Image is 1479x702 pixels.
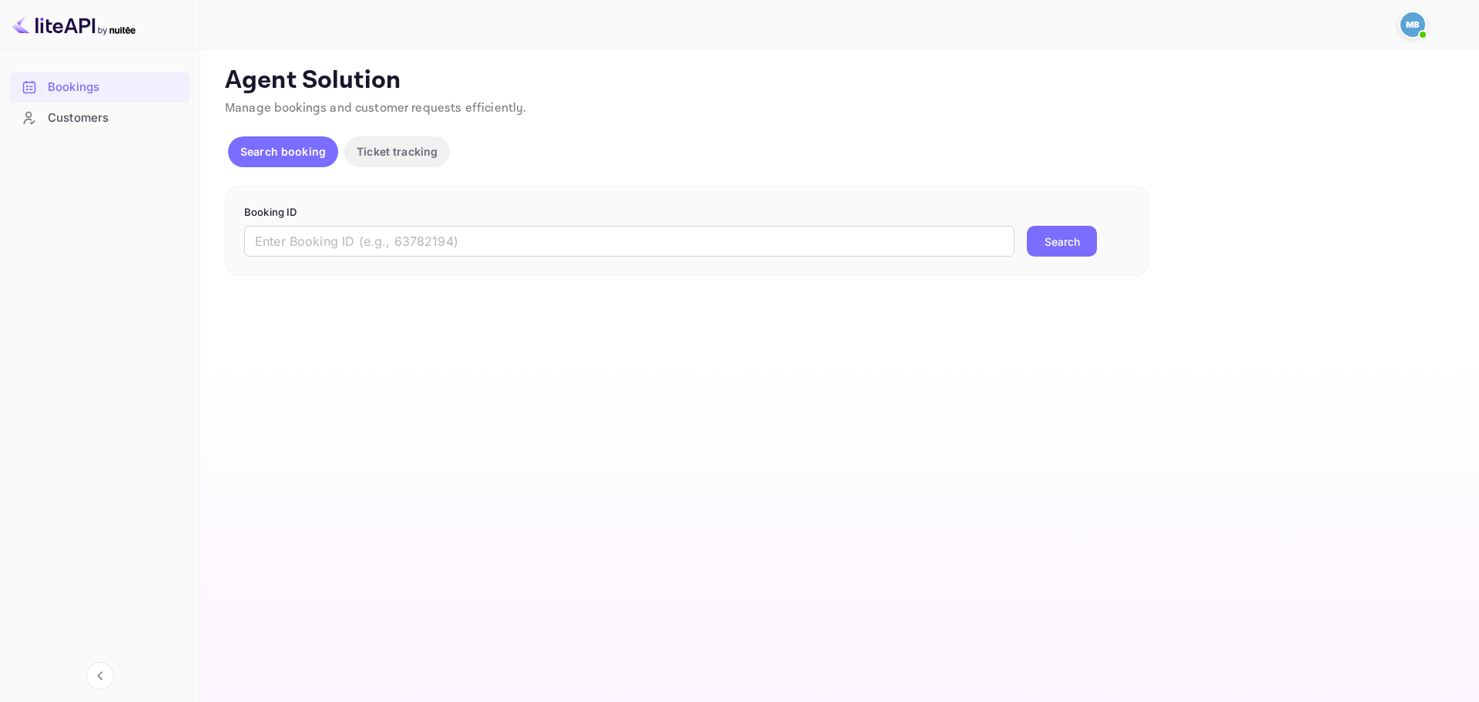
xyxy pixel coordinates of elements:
p: Search booking [240,143,326,160]
img: Mohcine Belkhir [1400,12,1425,37]
input: Enter Booking ID (e.g., 63782194) [244,226,1015,257]
div: Customers [9,103,190,133]
p: Agent Solution [225,65,1451,96]
p: Ticket tracking [357,143,438,160]
div: Bookings [48,79,183,96]
a: Bookings [9,72,190,101]
button: Collapse navigation [86,662,114,690]
img: LiteAPI logo [12,12,136,37]
div: Customers [48,109,183,127]
div: Bookings [9,72,190,102]
button: Search [1027,226,1097,257]
a: Customers [9,103,190,132]
p: Booking ID [244,205,1130,220]
span: Manage bookings and customer requests efficiently. [225,100,527,116]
